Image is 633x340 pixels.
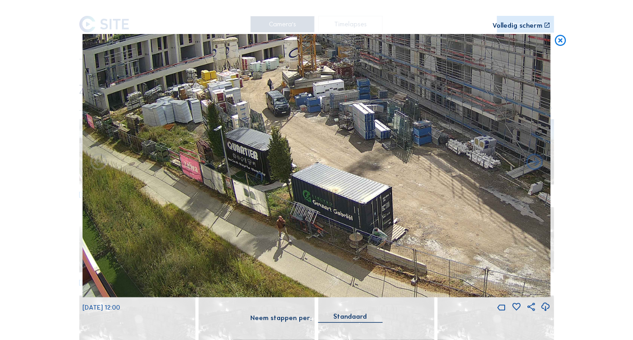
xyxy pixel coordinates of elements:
[492,22,542,29] div: Volledig scherm
[89,153,109,173] i: Forward
[250,315,312,321] div: Neem stappen per:
[83,34,551,297] img: Image
[318,312,382,322] div: Standaard
[83,303,120,311] span: [DATE] 12:00
[333,312,367,321] div: Standaard
[525,153,545,173] i: Back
